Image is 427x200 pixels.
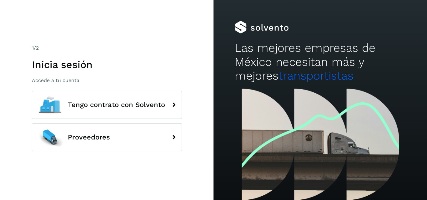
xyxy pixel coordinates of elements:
[32,44,182,52] div: /2
[32,77,182,83] p: Accede a tu cuenta
[279,69,354,82] span: transportistas
[32,59,182,71] h1: Inicia sesión
[68,101,165,109] span: Tengo contrato con Solvento
[32,45,34,51] span: 1
[32,123,182,151] button: Proveedores
[68,134,110,141] span: Proveedores
[32,91,182,119] button: Tengo contrato con Solvento
[235,41,405,83] h2: Las mejores empresas de México necesitan más y mejores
